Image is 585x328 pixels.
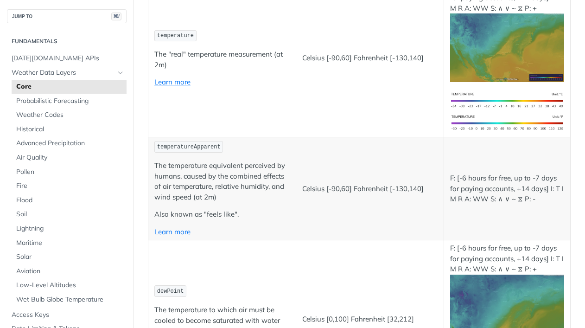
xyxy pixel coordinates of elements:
[12,293,127,307] a: Wet Bulb Globe Temperature
[12,236,127,250] a: Maritime
[12,94,127,108] a: Probabilistic Forecasting
[157,288,184,295] span: dewPoint
[12,108,127,122] a: Weather Codes
[16,196,124,205] span: Flood
[157,144,221,150] span: temperatureApparent
[111,13,121,20] span: ⌘/
[12,136,127,150] a: Advanced Precipitation
[450,43,564,51] span: Expand image
[16,238,124,248] span: Maritime
[7,308,127,322] a: Access Keys
[12,278,127,292] a: Low-Level Altitudes
[117,69,124,77] button: Hide subpages for Weather Data Layers
[154,209,290,220] p: Also known as "feels like".
[450,95,564,104] span: Expand image
[16,125,124,134] span: Historical
[450,303,564,312] span: Expand image
[450,118,564,127] span: Expand image
[16,96,124,106] span: Probabilistic Forecasting
[16,281,124,290] span: Low-Level Altitudes
[16,295,124,304] span: Wet Bulb Globe Temperature
[154,227,191,236] a: Learn more
[7,9,127,23] button: JUMP TO⌘/
[16,139,124,148] span: Advanced Precipitation
[12,193,127,207] a: Flood
[12,80,127,94] a: Core
[302,184,438,194] p: Celsius [-90,60] Fahrenheit [-130,140]
[12,54,124,63] span: [DATE][DOMAIN_NAME] APIs
[12,250,127,264] a: Solar
[12,179,127,193] a: Fire
[302,53,438,64] p: Celsius [-90,60] Fahrenheit [-130,140]
[7,37,127,45] h2: Fundamentals
[16,167,124,177] span: Pollen
[7,51,127,65] a: [DATE][DOMAIN_NAME] APIs
[16,224,124,233] span: Lightning
[16,82,124,91] span: Core
[16,210,124,219] span: Soil
[154,49,290,70] p: The "real" temperature measurement (at 2m)
[12,165,127,179] a: Pollen
[7,66,127,80] a: Weather Data LayersHide subpages for Weather Data Layers
[12,310,124,320] span: Access Keys
[154,77,191,86] a: Learn more
[16,267,124,276] span: Aviation
[12,151,127,165] a: Air Quality
[12,264,127,278] a: Aviation
[16,110,124,120] span: Weather Codes
[157,32,194,39] span: temperature
[16,153,124,162] span: Air Quality
[154,161,290,202] p: The temperature equivalent perceived by humans, caused by the combined effects of air temperature...
[12,207,127,221] a: Soil
[302,314,438,325] p: Celsius [0,100] Fahrenheit [32,212]
[16,181,124,191] span: Fire
[12,122,127,136] a: Historical
[450,173,564,205] p: F: [-6 hours for free, up to -7 days for paying accounts, +14 days] I: T I M R A: WW S: ∧ ∨ ~ ⧖ P: -
[12,222,127,236] a: Lightning
[16,252,124,262] span: Solar
[12,68,114,77] span: Weather Data Layers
